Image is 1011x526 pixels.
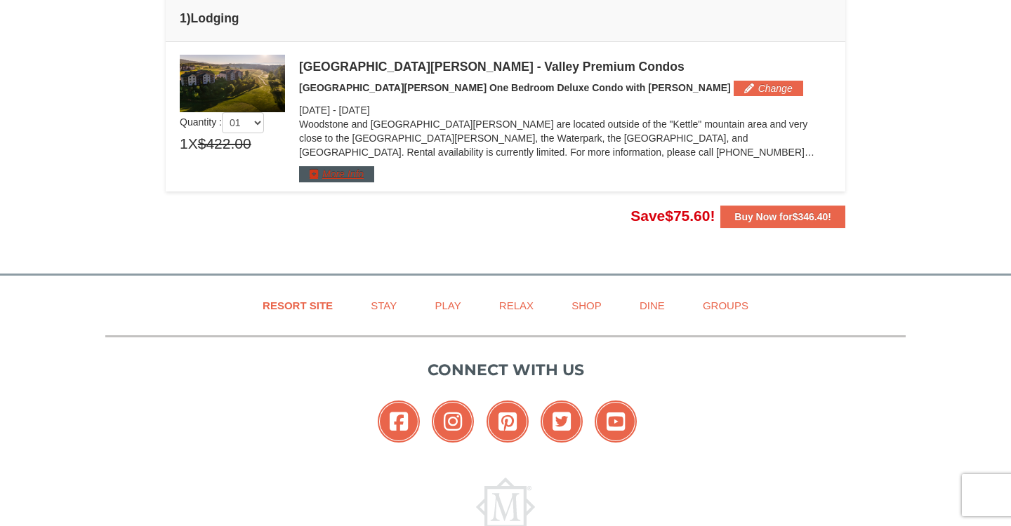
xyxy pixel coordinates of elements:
[299,166,374,182] button: More Info
[622,290,682,321] a: Dine
[299,104,330,116] span: [DATE]
[198,133,251,154] span: $422.00
[720,205,845,228] button: Buy Now for$346.40!
[180,133,188,154] span: 1
[180,55,285,112] img: 19219041-4-ec11c166.jpg
[353,290,414,321] a: Stay
[685,290,766,321] a: Groups
[793,211,828,222] span: $346.40
[734,81,803,96] button: Change
[299,117,831,159] p: Woodstone and [GEOGRAPHIC_DATA][PERSON_NAME] are located outside of the "Kettle" mountain area an...
[482,290,551,321] a: Relax
[180,11,831,25] h4: 1 Lodging
[245,290,350,321] a: Resort Site
[630,208,715,224] span: Save !
[105,358,906,382] p: Connect with us
[299,82,731,93] span: [GEOGRAPHIC_DATA][PERSON_NAME] One Bedroom Deluxe Condo with [PERSON_NAME]
[333,104,336,116] span: -
[417,290,478,321] a: Play
[180,116,264,128] span: Quantity :
[554,290,619,321] a: Shop
[339,104,370,116] span: [DATE]
[187,11,191,25] span: )
[665,208,710,224] span: $75.60
[299,60,831,74] div: [GEOGRAPHIC_DATA][PERSON_NAME] - Valley Premium Condos
[734,211,831,222] strong: Buy Now for !
[188,133,198,154] span: X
